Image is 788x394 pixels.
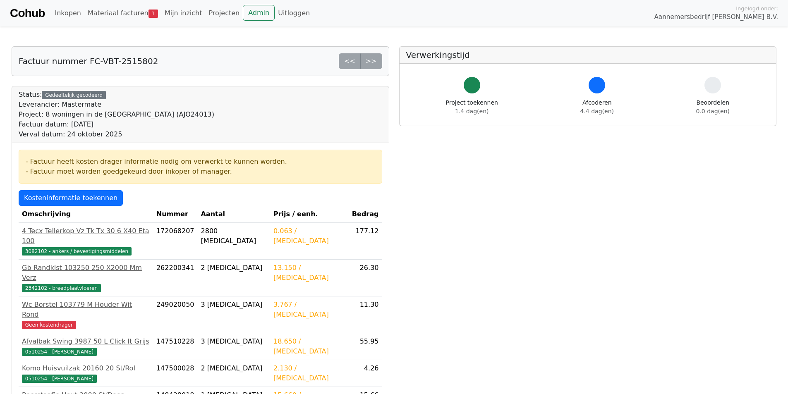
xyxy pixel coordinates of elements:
a: Cohub [10,3,45,23]
div: 0.063 / [MEDICAL_DATA] [273,226,345,246]
th: Prijs / eenh. [270,206,349,223]
h5: Verwerkingstijd [406,50,770,60]
h5: Factuur nummer FC-VBT-2515802 [19,56,158,66]
div: 4 Tecx Tellerkop Vz Tk Tx 30 6 X40 Eta 100 [22,226,150,246]
div: 2800 [MEDICAL_DATA] [201,226,267,246]
div: Factuur datum: [DATE] [19,119,214,129]
div: Afcoderen [580,98,614,116]
div: Project: 8 woningen in de [GEOGRAPHIC_DATA] (AJO24013) [19,110,214,119]
td: 26.30 [349,260,382,296]
span: 3082102 - ankers / bevestigingsmiddelen [22,247,132,256]
span: Aannemersbedrijf [PERSON_NAME] B.V. [654,12,778,22]
td: 11.30 [349,296,382,333]
a: Projecten [205,5,243,21]
th: Omschrijving [19,206,153,223]
div: - Factuur heeft kosten drager informatie nodig om verwerkt te kunnen worden. [26,157,375,167]
div: 2.130 / [MEDICAL_DATA] [273,363,345,383]
div: Beoordelen [696,98,730,116]
div: Leverancier: Mastermate [19,100,214,110]
div: 3.767 / [MEDICAL_DATA] [273,300,345,320]
span: 1 [148,10,158,18]
a: Komo Huisvuilzak 20160 20 St/Rol0510254 - [PERSON_NAME] [22,363,150,383]
td: 147500028 [153,360,198,387]
a: Mijn inzicht [161,5,206,21]
span: 1.4 dag(en) [455,108,489,115]
span: 0.0 dag(en) [696,108,730,115]
th: Bedrag [349,206,382,223]
div: Komo Huisvuilzak 20160 20 St/Rol [22,363,150,373]
td: 262200341 [153,260,198,296]
div: - Factuur moet worden goedgekeurd door inkoper of manager. [26,167,375,177]
div: Project toekennen [446,98,498,116]
div: 3 [MEDICAL_DATA] [201,337,267,346]
div: Gedeeltelijk gecodeerd [42,91,106,99]
span: Geen kostendrager [22,321,76,329]
div: Gb Randkist 103250 250 X2000 Mm Verz [22,263,150,283]
th: Aantal [198,206,270,223]
div: Status: [19,90,214,139]
div: 13.150 / [MEDICAL_DATA] [273,263,345,283]
div: Verval datum: 24 oktober 2025 [19,129,214,139]
td: 177.12 [349,223,382,260]
a: Inkopen [51,5,84,21]
a: Materiaal facturen1 [84,5,161,21]
td: 249020050 [153,296,198,333]
div: Wc Borstel 103779 M Houder Wit Rond [22,300,150,320]
div: 2 [MEDICAL_DATA] [201,363,267,373]
span: Ingelogd onder: [736,5,778,12]
div: 3 [MEDICAL_DATA] [201,300,267,310]
td: 4.26 [349,360,382,387]
div: Afvalbak Swing 3987 50 L Click It Grijs [22,337,150,346]
td: 55.95 [349,333,382,360]
a: Kosteninformatie toekennen [19,190,123,206]
th: Nummer [153,206,198,223]
td: 172068207 [153,223,198,260]
span: 0510254 - [PERSON_NAME] [22,348,97,356]
td: 147510228 [153,333,198,360]
span: 0510254 - [PERSON_NAME] [22,375,97,383]
div: 18.650 / [MEDICAL_DATA] [273,337,345,356]
a: Gb Randkist 103250 250 X2000 Mm Verz2342102 - breedplaatvloeren [22,263,150,293]
div: 2 [MEDICAL_DATA] [201,263,267,273]
a: Uitloggen [275,5,313,21]
span: 2342102 - breedplaatvloeren [22,284,101,292]
a: Wc Borstel 103779 M Houder Wit RondGeen kostendrager [22,300,150,330]
span: 4.4 dag(en) [580,108,614,115]
a: 4 Tecx Tellerkop Vz Tk Tx 30 6 X40 Eta 1003082102 - ankers / bevestigingsmiddelen [22,226,150,256]
a: Afvalbak Swing 3987 50 L Click It Grijs0510254 - [PERSON_NAME] [22,337,150,356]
a: Admin [243,5,275,21]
